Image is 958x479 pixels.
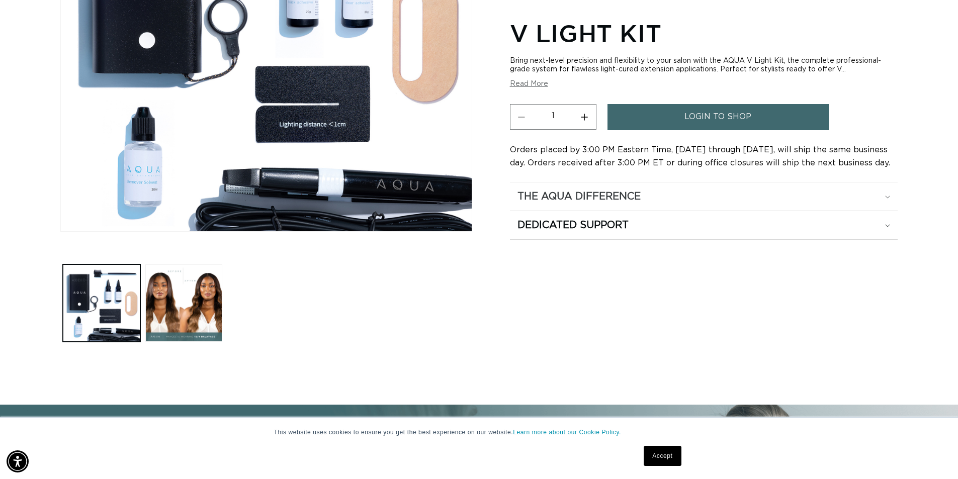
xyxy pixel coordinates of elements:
[7,450,29,472] div: Accessibility Menu
[607,104,829,130] a: login to shop
[510,18,898,49] h1: V Light Kit
[517,190,641,203] h2: The Aqua Difference
[510,211,898,239] summary: Dedicated Support
[63,264,140,342] button: Load image 1 in gallery view
[510,80,548,88] button: Read More
[517,219,629,232] h2: Dedicated Support
[510,57,898,74] div: Bring next-level precision and flexibility to your salon with the AQUA V Light Kit, the complete ...
[510,146,890,167] span: Orders placed by 3:00 PM Eastern Time, [DATE] through [DATE], will ship the same business day. Or...
[510,182,898,211] summary: The Aqua Difference
[644,446,681,466] a: Accept
[513,429,621,436] a: Learn more about our Cookie Policy.
[274,428,684,437] p: This website uses cookies to ensure you get the best experience on our website.
[684,104,751,130] span: login to shop
[145,264,223,342] button: Load image 2 in gallery view
[908,431,958,479] iframe: Chat Widget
